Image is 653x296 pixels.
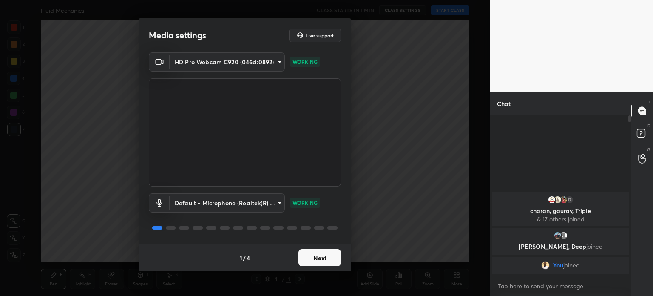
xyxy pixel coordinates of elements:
[559,231,568,240] img: default.png
[490,92,517,115] p: Chat
[647,147,650,153] p: G
[648,99,650,105] p: T
[247,253,250,262] h4: 4
[554,195,562,204] img: 8b4789a203ec4ddab6f8fe497d0358b7.jpg
[554,231,562,240] img: 648e4a7319f2405cafa027c238545383.jpg
[292,199,318,207] p: WORKING
[563,262,580,269] span: joined
[586,242,603,250] span: joined
[497,207,624,214] p: charan, gaurav, Triple
[298,249,341,266] button: Next
[149,30,206,41] h2: Media settings
[647,123,650,129] p: D
[559,195,568,204] img: 1e582d21b6814e00bea7a8ff03b1fb52.jpg
[553,262,563,269] span: You
[170,52,285,72] div: HD Pro Webcam C920 (046d:0892)
[565,195,574,204] div: 17
[490,190,631,276] div: grid
[497,243,624,250] p: [PERSON_NAME], Deep
[305,33,334,38] h5: Live support
[497,216,624,223] p: & 17 others joined
[541,261,550,270] img: fda5f69eff034ab9acdd9fb98457250a.jpg
[170,193,285,213] div: HD Pro Webcam C920 (046d:0892)
[243,253,246,262] h4: /
[292,58,318,66] p: WORKING
[548,195,556,204] img: dff45c2d524b4e758148470a2e04cafa.jpg
[240,253,242,262] h4: 1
